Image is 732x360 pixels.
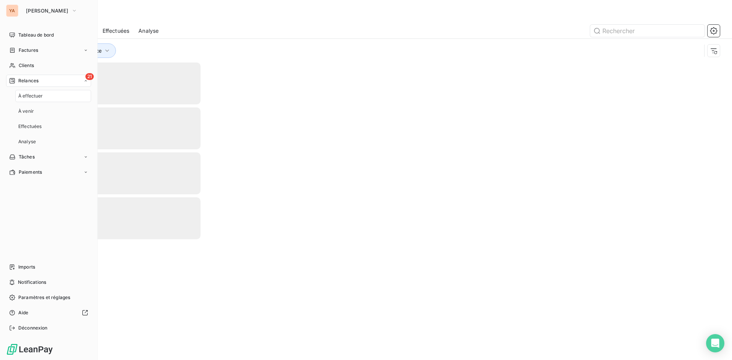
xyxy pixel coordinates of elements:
span: Factures [19,47,38,54]
span: Relances [18,77,39,84]
span: Analyse [18,138,36,145]
span: Déconnexion [18,325,48,331]
span: Clients [19,62,34,69]
span: Analyse [138,27,159,35]
span: Effectuées [103,27,130,35]
img: Logo LeanPay [6,343,53,355]
span: [PERSON_NAME] [26,8,68,14]
span: Tableau de bord [18,32,54,38]
span: Paiements [19,169,42,176]
span: Aide [18,309,29,316]
span: À venir [18,108,34,115]
span: Effectuées [18,123,42,130]
input: Rechercher [590,25,705,37]
div: Open Intercom Messenger [706,334,724,352]
span: Paramètres et réglages [18,294,70,301]
div: YA [6,5,18,17]
span: Imports [18,264,35,270]
span: Notifications [18,279,46,286]
span: À effectuer [18,93,43,99]
span: Tâches [19,154,35,160]
a: Aide [6,307,91,319]
span: 21 [85,73,94,80]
